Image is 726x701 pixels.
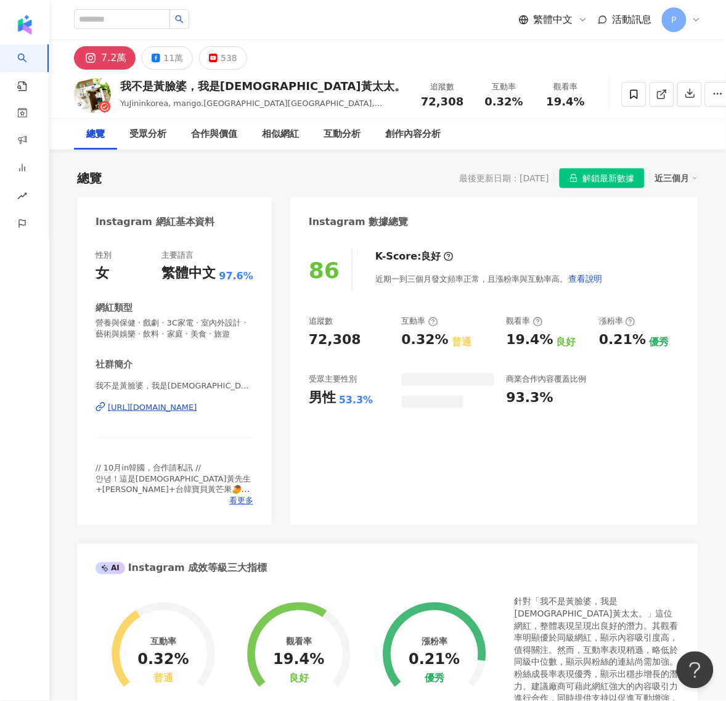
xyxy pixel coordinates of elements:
[422,637,447,647] div: 漲粉率
[96,250,112,261] div: 性別
[229,496,253,507] span: 看更多
[221,49,237,67] div: 538
[402,316,438,327] div: 互動率
[309,215,409,229] div: Instagram 數據總覽
[613,14,652,25] span: 活動訊息
[599,330,646,350] div: 0.21%
[375,266,603,291] div: 近期一到三個月發文頻率正常，且漲粉率與互動率高。
[542,81,589,93] div: 觀看率
[77,170,102,187] div: 總覽
[534,13,573,27] span: 繁體中文
[163,49,183,67] div: 11萬
[309,330,361,350] div: 72,308
[421,95,463,108] span: 72,308
[96,264,109,283] div: 女
[309,258,340,283] div: 86
[568,274,603,284] span: 查看說明
[96,380,253,391] span: 我不是黃臉婆，我是[DEMOGRAPHIC_DATA]黃太太✨ | tw_mango_korea
[402,330,449,350] div: 0.32%
[286,637,312,647] div: 觀看率
[86,127,105,142] div: 總覽
[485,96,523,108] span: 0.32%
[191,127,237,142] div: 合作與價值
[422,250,441,263] div: 良好
[120,99,383,120] span: YuJininkorea, mango.[GEOGRAPHIC_DATA][GEOGRAPHIC_DATA], mangoKRTW
[452,335,471,349] div: 普通
[161,250,194,261] div: 主要語言
[137,652,189,669] div: 0.32%
[547,96,585,108] span: 19.4%
[120,78,406,94] div: 我不是黃臉婆，我是[DEMOGRAPHIC_DATA]黃太太。
[96,562,125,575] div: AI
[481,81,528,93] div: 互動率
[96,215,215,229] div: Instagram 網紅基本資料
[655,170,698,186] div: 近三個月
[599,316,635,327] div: 漲粉率
[569,174,578,182] span: lock
[74,46,136,70] button: 7.2萬
[175,15,184,23] span: search
[96,358,133,371] div: 社群簡介
[17,44,42,92] a: search
[309,316,333,327] div: 追蹤數
[309,388,336,408] div: 男性
[557,335,576,349] div: 良好
[219,269,253,283] span: 97.6%
[17,184,27,211] span: rise
[15,15,35,35] img: logo icon
[142,46,193,70] button: 11萬
[96,463,251,539] span: // 10月in韓國，合作請私訊 // 안녕！這是[DEMOGRAPHIC_DATA]黃先生+[PERSON_NAME]+台韓寶貝黃芒果🥭的韓國日日劇現場😂 우리는🇰🇷남편+🇹🇼와이프+우리아들...
[677,652,714,689] iframe: Help Scout Beacon - Open
[560,168,645,188] button: 解鎖最新數據
[568,266,603,291] button: 查看說明
[419,81,466,93] div: 追蹤數
[309,374,357,385] div: 受眾主要性別
[101,49,126,67] div: 7.2萬
[150,637,176,647] div: 互動率
[507,388,553,408] div: 93.3%
[96,402,253,413] a: [URL][DOMAIN_NAME]
[409,652,460,669] div: 0.21%
[650,335,669,349] div: 優秀
[199,46,247,70] button: 538
[153,673,173,685] div: 普通
[129,127,166,142] div: 受眾分析
[262,127,299,142] div: 相似網紅
[583,169,635,189] span: 解鎖最新數據
[108,402,197,413] div: [URL][DOMAIN_NAME]
[385,127,441,142] div: 創作內容分析
[96,562,267,575] div: Instagram 成效等級三大指標
[425,673,444,685] div: 優秀
[375,250,454,263] div: K-Score :
[161,264,216,283] div: 繁體中文
[460,173,549,183] div: 最後更新日期：[DATE]
[507,374,587,385] div: 商業合作內容覆蓋比例
[96,318,253,340] span: 營養與保健 · 戲劇 · 3C家電 · 室內外設計 · 藝術與娛樂 · 飲料 · 家庭 · 美食 · 旅遊
[324,127,361,142] div: 互動分析
[96,301,133,314] div: 網紅類型
[672,13,677,27] span: P
[339,393,373,407] div: 53.3%
[289,673,309,685] div: 良好
[507,316,543,327] div: 觀看率
[507,330,553,350] div: 19.4%
[74,76,111,113] img: KOL Avatar
[273,652,324,669] div: 19.4%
